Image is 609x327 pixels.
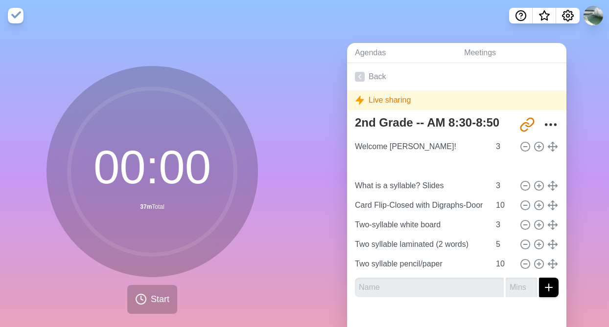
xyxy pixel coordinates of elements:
div: Live sharing [347,90,566,110]
input: Name [351,196,490,215]
input: Mins [492,196,515,215]
input: Name [355,278,504,297]
img: timeblocks logo [8,8,23,23]
input: Name [351,235,490,254]
button: Settings [556,8,580,23]
a: Back [347,63,566,90]
input: Mins [492,235,515,254]
input: Name [351,137,490,156]
input: Name [351,254,490,274]
input: Mins [492,215,515,235]
button: Share link [517,115,537,134]
span: Start [151,293,169,306]
input: Mins [506,278,537,297]
button: What’s new [533,8,556,23]
input: Mins [492,254,515,274]
a: Agendas [347,43,456,63]
input: Mins [492,137,515,156]
a: Meetings [456,43,566,63]
button: Help [509,8,533,23]
input: Mins [492,176,515,196]
input: Name [351,215,490,235]
input: Name [351,176,490,196]
button: More [541,115,561,134]
button: Start [127,285,177,314]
